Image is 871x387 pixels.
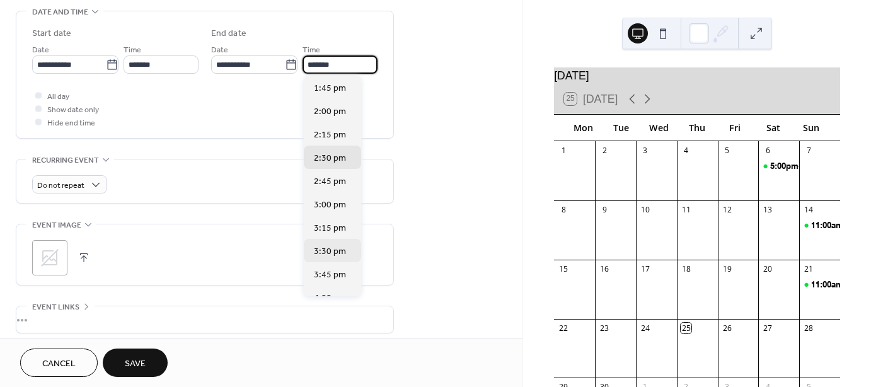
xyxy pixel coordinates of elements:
[758,160,799,171] div: 5:00pm-7:00pm
[314,268,346,281] span: 3:45 pm
[37,178,84,193] span: Do not repeat
[722,145,732,156] div: 5
[799,279,840,290] div: 11:00am-1:00pm
[754,115,792,141] div: Sat
[763,204,773,215] div: 13
[681,145,691,156] div: 4
[32,27,71,40] div: Start date
[681,204,691,215] div: 11
[599,204,610,215] div: 9
[303,43,320,57] span: Time
[42,357,76,371] span: Cancel
[602,115,640,141] div: Tue
[103,349,168,377] button: Save
[32,154,99,167] span: Recurring event
[804,145,814,156] div: 7
[640,323,650,333] div: 24
[640,263,650,274] div: 17
[211,27,246,40] div: End date
[314,128,346,141] span: 2:15 pm
[314,105,346,118] span: 2:00 pm
[47,103,99,117] span: Show date only
[763,145,773,156] div: 6
[722,263,732,274] div: 19
[681,323,691,333] div: 25
[564,115,602,141] div: Mon
[763,323,773,333] div: 27
[678,115,716,141] div: Thu
[640,145,650,156] div: 3
[314,81,346,95] span: 1:45 pm
[804,263,814,274] div: 21
[47,90,69,103] span: All day
[124,43,141,57] span: Time
[558,263,569,274] div: 15
[599,263,610,274] div: 16
[640,115,678,141] div: Wed
[125,357,146,371] span: Save
[640,204,650,215] div: 10
[681,263,691,274] div: 18
[32,301,79,314] span: Event links
[558,204,569,215] div: 8
[804,323,814,333] div: 28
[770,160,829,171] div: 5:00pm-7:00pm
[722,204,732,215] div: 12
[47,117,95,130] span: Hide end time
[554,67,840,84] div: [DATE]
[314,151,346,165] span: 2:30 pm
[314,221,346,234] span: 3:15 pm
[314,175,346,188] span: 2:45 pm
[722,323,732,333] div: 26
[32,219,81,232] span: Event image
[716,115,754,141] div: Fri
[32,43,49,57] span: Date
[763,263,773,274] div: 20
[558,323,569,333] div: 22
[799,219,840,231] div: 11:00am-2:00pm
[32,240,67,275] div: ;
[599,145,610,156] div: 2
[314,198,346,211] span: 3:00 pm
[20,349,98,377] button: Cancel
[599,323,610,333] div: 23
[314,245,346,258] span: 3:30 pm
[558,145,569,156] div: 1
[804,204,814,215] div: 14
[32,6,88,19] span: Date and time
[16,306,393,333] div: •••
[314,291,346,304] span: 4:00 pm
[792,115,830,141] div: Sun
[211,43,228,57] span: Date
